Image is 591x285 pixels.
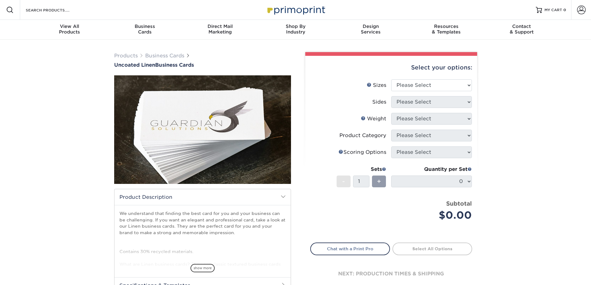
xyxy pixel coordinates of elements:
div: Services [333,24,409,35]
a: DesignServices [333,20,409,40]
div: & Support [484,24,559,35]
div: Products [32,24,107,35]
div: Scoring Options [338,149,386,156]
div: Quantity per Set [391,166,472,173]
span: Uncoated Linen [114,62,155,68]
span: Shop By [258,24,333,29]
div: Sizes [367,82,386,89]
div: Product Category [339,132,386,139]
img: Uncoated Linen 01 [114,41,291,218]
div: Select your options: [310,56,472,79]
strong: Subtotal [446,200,472,207]
span: show more [190,264,215,272]
span: - [342,177,345,186]
a: View AllProducts [32,20,107,40]
span: Business [107,24,182,29]
div: Sides [372,98,386,106]
a: Direct MailMarketing [182,20,258,40]
span: View All [32,24,107,29]
h1: Business Cards [114,62,291,68]
a: Business Cards [145,53,184,59]
span: Direct Mail [182,24,258,29]
div: $0.00 [396,208,472,223]
img: Primoprint [265,3,327,16]
span: Contact [484,24,559,29]
input: SEARCH PRODUCTS..... [25,6,86,14]
div: Marketing [182,24,258,35]
span: 0 [563,8,566,12]
h2: Product Description [114,189,291,205]
a: BusinessCards [107,20,182,40]
a: Shop ByIndustry [258,20,333,40]
div: Sets [337,166,386,173]
div: & Templates [409,24,484,35]
div: Cards [107,24,182,35]
a: Chat with a Print Pro [310,243,390,255]
span: Design [333,24,409,29]
a: Resources& Templates [409,20,484,40]
a: Uncoated LinenBusiness Cards [114,62,291,68]
a: Products [114,53,138,59]
a: Contact& Support [484,20,559,40]
div: Industry [258,24,333,35]
span: MY CART [544,7,562,13]
span: Resources [409,24,484,29]
a: Select All Options [392,243,472,255]
div: Weight [361,115,386,122]
span: + [377,177,381,186]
